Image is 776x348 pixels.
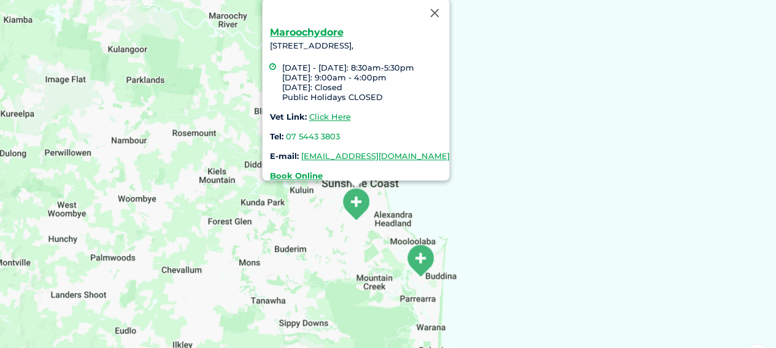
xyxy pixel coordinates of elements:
div: Maroochydore [340,187,371,221]
strong: E-mail: [269,151,298,161]
div: Kawana Waters [405,244,436,277]
a: Book Online [269,171,322,180]
a: 07 5443 3803 [285,131,339,141]
a: [EMAIL_ADDRESS][DOMAIN_NAME] [301,151,449,161]
li: [DATE] - [DATE]: 8:30am-5:30pm [DATE]: 9:00am - 4:00pm [DATE]: Closed Public Holidays CLOSED [282,63,449,102]
a: Click Here [309,112,350,122]
strong: Vet Link: [269,112,306,122]
div: [STREET_ADDRESS], [269,28,449,180]
strong: Tel: [269,131,283,141]
a: Maroochydore [269,26,343,38]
